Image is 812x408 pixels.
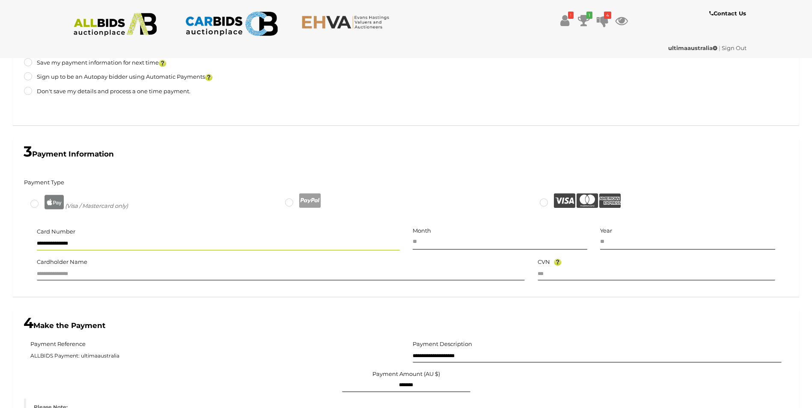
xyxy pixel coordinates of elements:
[37,88,190,94] h5: Don't save my details and process a one time payment.
[24,150,114,158] b: Payment Information
[37,59,167,67] h5: Save my payment information for next time
[600,228,775,234] h5: Year
[554,259,562,266] img: Help
[719,44,720,51] span: |
[568,12,574,19] i: !
[538,259,550,265] h5: CVN
[24,321,105,330] b: Make the Payment
[37,74,213,81] h5: Sign up to be an Autopay bidder using Automatic Payments
[559,13,571,28] a: !
[709,9,748,18] a: Contact Us
[301,15,394,29] img: EHVA.com.au
[37,228,75,234] h5: Card Number
[413,228,588,234] h5: Month
[30,341,86,347] h5: Payment Reference
[30,350,400,363] span: ALLBIDS Payment: ultimaaustralia
[372,371,440,377] label: Payment Amount (AU $)
[159,60,167,67] img: questionmark.png
[722,44,747,51] a: Sign Out
[69,13,162,36] img: ALLBIDS.com.au
[24,179,64,185] h5: Payment Type
[604,12,611,19] i: 4
[577,13,590,28] a: 1
[37,259,87,265] h5: Cardholder Name
[668,44,719,51] a: ultimaaustralia
[24,142,32,160] span: 3
[65,202,128,209] i: (Visa / Mastercard only)
[185,9,278,39] img: CARBIDS.com.au
[709,10,746,17] b: Contact Us
[205,74,213,81] img: questionmark.png
[668,44,717,51] strong: ultimaaustralia
[596,13,609,28] a: 4
[413,341,472,347] h5: Payment Description
[45,192,64,212] img: apple-pay-grey.png
[586,12,592,19] i: 1
[24,314,33,332] span: 4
